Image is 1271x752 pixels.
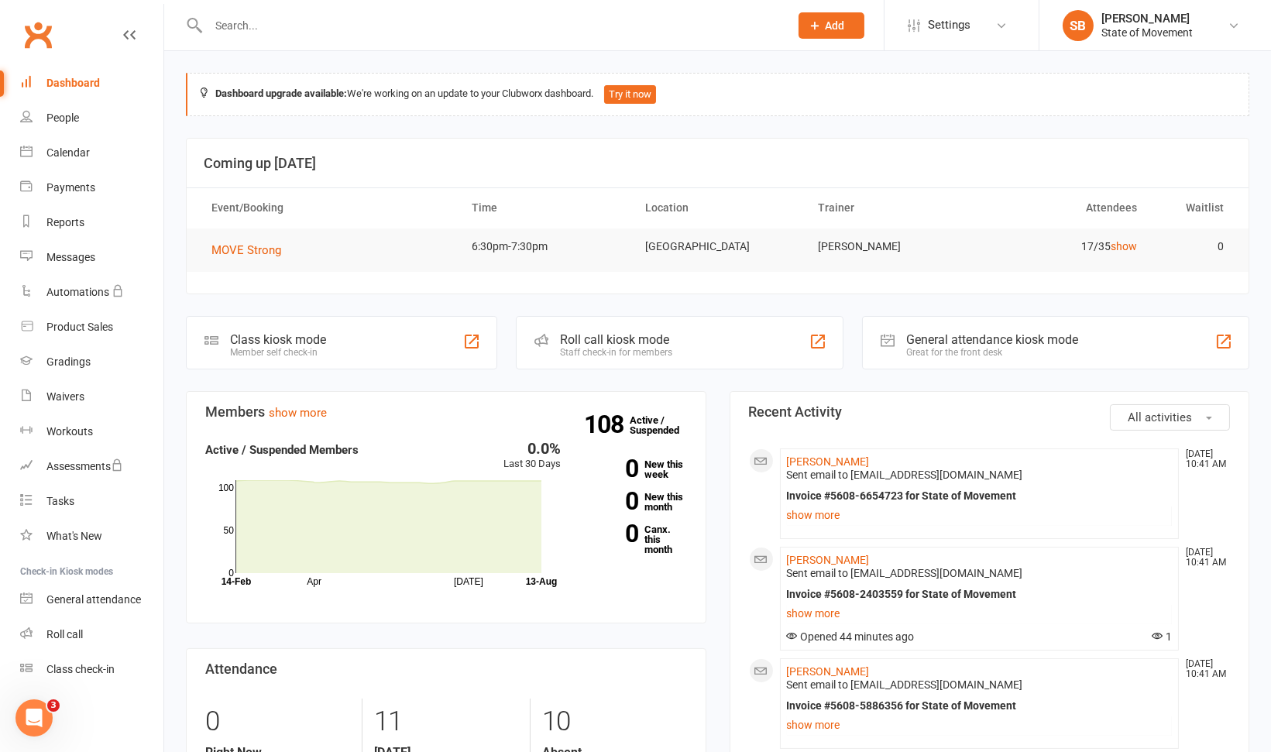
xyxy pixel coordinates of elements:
[787,469,1023,481] span: Sent email to [EMAIL_ADDRESS][DOMAIN_NAME]
[584,492,687,512] a: 0New this month
[584,524,687,555] a: 0Canx. this month
[787,504,1173,526] a: show more
[46,425,93,438] div: Workouts
[204,156,1231,171] h3: Coming up [DATE]
[46,286,109,298] div: Automations
[584,522,638,545] strong: 0
[20,66,163,101] a: Dashboard
[20,310,163,345] a: Product Sales
[230,332,326,347] div: Class kiosk mode
[560,332,672,347] div: Roll call kiosk mode
[20,345,163,379] a: Gradings
[46,390,84,403] div: Waivers
[787,714,1173,736] a: show more
[630,403,699,447] a: 108Active / Suspended
[46,663,115,675] div: Class check-in
[804,188,977,228] th: Trainer
[1151,228,1238,265] td: 0
[787,588,1173,601] div: Invoice #5608-2403559 for State of Movement
[198,188,458,228] th: Event/Booking
[458,188,631,228] th: Time
[787,630,915,643] span: Opened 44 minutes ago
[1152,630,1172,643] span: 1
[46,181,95,194] div: Payments
[584,457,638,480] strong: 0
[211,241,292,259] button: MOVE Strong
[20,652,163,687] a: Class kiosk mode
[1128,410,1192,424] span: All activities
[503,441,561,456] div: 0.0%
[20,136,163,170] a: Calendar
[204,15,778,36] input: Search...
[20,484,163,519] a: Tasks
[46,112,79,124] div: People
[46,251,95,263] div: Messages
[20,205,163,240] a: Reports
[46,460,123,472] div: Assessments
[20,519,163,554] a: What's New
[19,15,57,54] a: Clubworx
[1110,404,1230,431] button: All activities
[928,8,970,43] span: Settings
[1101,12,1193,26] div: [PERSON_NAME]
[46,77,100,89] div: Dashboard
[977,188,1151,228] th: Attendees
[46,355,91,368] div: Gradings
[787,455,870,468] a: [PERSON_NAME]
[542,699,686,745] div: 10
[585,413,630,436] strong: 108
[749,404,1231,420] h3: Recent Activity
[1178,548,1229,568] time: [DATE] 10:41 AM
[46,216,84,228] div: Reports
[1178,449,1229,469] time: [DATE] 10:41 AM
[46,628,83,640] div: Roll call
[584,489,638,513] strong: 0
[787,678,1023,691] span: Sent email to [EMAIL_ADDRESS][DOMAIN_NAME]
[1101,26,1193,39] div: State of Movement
[20,414,163,449] a: Workouts
[787,699,1173,713] div: Invoice #5608-5886356 for State of Movement
[584,459,687,479] a: 0New this week
[46,495,74,507] div: Tasks
[374,699,518,745] div: 11
[205,443,359,457] strong: Active / Suspended Members
[230,347,326,358] div: Member self check-in
[186,73,1249,116] div: We're working on an update to your Clubworx dashboard.
[977,228,1151,265] td: 17/35
[20,617,163,652] a: Roll call
[205,661,687,677] h3: Attendance
[205,404,687,420] h3: Members
[20,101,163,136] a: People
[560,347,672,358] div: Staff check-in for members
[46,530,102,542] div: What's New
[20,275,163,310] a: Automations
[1151,188,1238,228] th: Waitlist
[906,332,1078,347] div: General attendance kiosk mode
[15,699,53,737] iframe: Intercom live chat
[458,228,631,265] td: 6:30pm-7:30pm
[787,489,1173,503] div: Invoice #5608-6654723 for State of Movement
[804,228,977,265] td: [PERSON_NAME]
[1063,10,1094,41] div: SB
[215,88,347,99] strong: Dashboard upgrade available:
[20,240,163,275] a: Messages
[46,593,141,606] div: General attendance
[47,699,60,712] span: 3
[211,243,281,257] span: MOVE Strong
[799,12,864,39] button: Add
[787,554,870,566] a: [PERSON_NAME]
[20,379,163,414] a: Waivers
[503,441,561,472] div: Last 30 Days
[20,170,163,205] a: Payments
[631,228,805,265] td: [GEOGRAPHIC_DATA]
[1178,659,1229,679] time: [DATE] 10:41 AM
[20,582,163,617] a: General attendance kiosk mode
[787,567,1023,579] span: Sent email to [EMAIL_ADDRESS][DOMAIN_NAME]
[46,146,90,159] div: Calendar
[631,188,805,228] th: Location
[787,603,1173,624] a: show more
[1111,240,1137,252] a: show
[906,347,1078,358] div: Great for the front desk
[826,19,845,32] span: Add
[205,699,350,745] div: 0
